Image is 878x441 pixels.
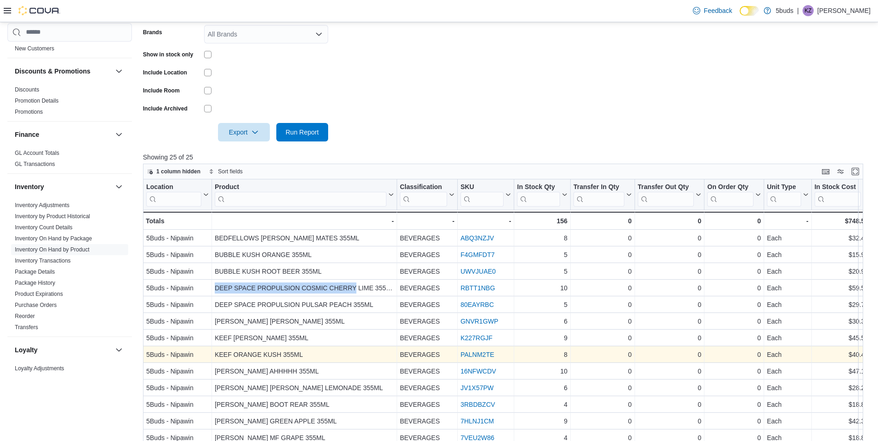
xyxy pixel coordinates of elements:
[7,200,132,337] div: Inventory
[215,349,394,360] div: KEEF ORANGE KUSH 355ML
[638,299,701,310] div: 0
[146,399,209,410] div: 5Buds - Nipawin
[15,246,89,253] a: Inventory On Hand by Product
[143,51,193,58] label: Show in stock only
[15,45,54,52] span: New Customers
[461,318,498,325] a: GNVR1GWP
[15,182,44,191] h3: Inventory
[146,183,201,206] div: Location
[215,332,394,343] div: KEEF [PERSON_NAME] 355ML
[15,150,59,156] a: GL Account Totals
[461,384,494,392] a: JV1X57PW
[517,399,567,410] div: 4
[815,332,868,343] div: $45.54
[15,246,89,253] span: Inventory On Hand by Product
[15,279,55,287] span: Package History
[767,316,809,327] div: Each
[215,366,394,377] div: [PERSON_NAME] AHHHHH 355ML
[400,183,447,206] div: Classification
[767,282,809,294] div: Each
[146,183,209,206] button: Location
[767,183,801,191] div: Unit Type
[573,399,632,410] div: 0
[146,215,209,227] div: Totals
[707,316,761,327] div: 0
[400,299,455,310] div: BEVERAGES
[638,233,701,244] div: 0
[15,302,57,308] a: Purchase Orders
[146,249,209,260] div: 5Buds - Nipawin
[400,215,455,227] div: -
[15,67,90,76] h3: Discounts & Promotions
[218,123,270,141] button: Export
[638,183,694,206] div: Transfer Out Qty
[215,183,386,191] div: Product
[215,316,394,327] div: [PERSON_NAME] [PERSON_NAME] 355ML
[143,166,204,177] button: 1 column hidden
[707,349,761,360] div: 0
[276,123,328,141] button: Run Report
[707,266,761,277] div: 0
[461,268,496,275] a: UWVJUAE0
[815,366,868,377] div: $47.10
[146,299,209,310] div: 5Buds - Nipawin
[15,268,55,276] span: Package Details
[517,233,567,244] div: 8
[15,130,112,139] button: Finance
[517,382,567,393] div: 6
[707,183,753,206] div: On Order Qty
[517,349,567,360] div: 8
[15,202,69,208] a: Inventory Adjustments
[767,332,809,343] div: Each
[15,235,92,242] a: Inventory On Hand by Package
[15,149,59,157] span: GL Account Totals
[638,249,701,260] div: 0
[573,382,632,393] div: 0
[15,312,35,320] span: Reorder
[15,224,73,231] a: Inventory Count Details
[146,416,209,427] div: 5Buds - Nipawin
[797,5,799,16] p: |
[707,183,753,191] div: On Order Qty
[15,98,59,104] a: Promotion Details
[461,215,511,227] div: -
[143,153,871,162] p: Showing 25 of 25
[146,332,209,343] div: 5Buds - Nipawin
[19,6,60,15] img: Cova
[215,416,394,427] div: [PERSON_NAME] GREEN APPLE 355ML
[15,365,64,372] a: Loyalty Adjustments
[638,316,701,327] div: 0
[400,233,455,244] div: BEVERAGES
[143,87,180,94] label: Include Room
[707,233,761,244] div: 0
[517,282,567,294] div: 10
[7,363,132,389] div: Loyalty
[767,215,809,227] div: -
[835,166,846,177] button: Display options
[113,181,125,192] button: Inventory
[815,349,868,360] div: $40.48
[400,366,455,377] div: BEVERAGES
[15,213,90,220] a: Inventory by Product Historical
[815,249,868,260] div: $15.90
[15,182,112,191] button: Inventory
[143,29,162,36] label: Brands
[461,183,511,206] button: SKU
[815,233,868,244] div: $32.40
[15,257,71,264] span: Inventory Transactions
[638,266,701,277] div: 0
[573,215,632,227] div: 0
[517,332,567,343] div: 9
[461,417,494,425] a: 7HLNJ1CM
[815,416,868,427] div: $42.39
[707,366,761,377] div: 0
[461,251,495,258] a: F4GMFDT7
[573,183,624,191] div: Transfer In Qty
[15,67,112,76] button: Discounts & Promotions
[215,382,394,393] div: [PERSON_NAME] [PERSON_NAME] LEMONADE 355ML
[15,160,55,168] span: GL Transactions
[707,183,761,206] button: On Order Qty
